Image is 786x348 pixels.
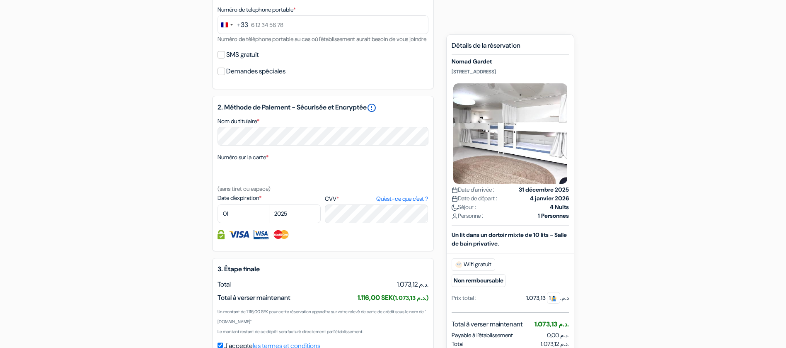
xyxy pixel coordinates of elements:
span: 1.116,00 SEK [358,293,428,302]
span: Séjour : [452,203,476,212]
small: Un montant de 1.116,00 SEK pour cette réservation apparaîtra sur votre relevé de carte de crédit ... [218,309,426,324]
h5: 2. Méthode de Paiement - Sécurisée et Encryptée [218,103,428,113]
img: Visa Electron [254,230,268,239]
div: Prix total : [452,294,476,302]
h5: Détails de la réservation [452,41,569,55]
label: Demandes spéciales [226,66,285,77]
img: Visa [229,230,249,239]
span: Total [218,280,231,289]
span: Total à verser maintenant [218,293,290,302]
small: (1.073,13 د.م.) [393,294,428,302]
h5: Nomad Gardet [452,58,569,66]
small: Numéro de téléphone portable au cas où l'établissement aurait besoin de vous joindre [218,35,426,43]
small: (sans tiret ou espace) [218,185,271,192]
div: +33 [237,20,248,30]
span: 1.073,13 د.م. [534,320,569,329]
label: CVV [325,195,428,203]
label: Nom du titulaire [218,117,259,126]
small: Le montant restant de ce dépôt sera facturé directement par l'établissement. [218,329,363,334]
span: Payable à l’établissement [452,331,513,340]
h5: 3. Étape finale [218,265,428,273]
img: moon.svg [452,204,458,211]
img: free_wifi.svg [455,261,462,268]
label: Date d'expiration [218,194,321,202]
button: Change country, selected France (+33) [218,16,248,34]
span: 1 [547,292,560,304]
span: 0,00 د.م. [547,331,569,339]
span: 1.073,12 د.م. [397,280,428,290]
span: Date d'arrivée : [452,185,494,194]
span: Personne : [452,212,483,220]
img: calendar.svg [452,187,458,193]
input: 6 12 34 56 78 [218,15,428,34]
img: Information de carte de crédit entièrement encryptée et sécurisée [218,230,225,239]
strong: 4 Nuits [550,203,569,212]
span: Date de départ : [452,194,497,203]
strong: 4 janvier 2026 [530,194,569,203]
small: Non remboursable [452,274,505,287]
a: error_outline [367,103,377,113]
div: 1.073,13 د.م. [526,294,569,302]
label: SMS gratuit [226,49,259,61]
a: Qu'est-ce que c'est ? [376,195,428,203]
span: Wifi gratuit [452,258,495,271]
p: [STREET_ADDRESS] [452,68,569,75]
img: calendar.svg [452,196,458,202]
label: Numéro de telephone portable [218,5,296,14]
img: guest.svg [551,295,557,302]
label: Numéro sur la carte [218,153,268,162]
span: Total à verser maintenant [452,319,522,329]
strong: 31 décembre 2025 [519,185,569,194]
b: Un lit dans un dortoir mixte de 10 lits - Salle de bain privative. [452,231,567,247]
strong: 1 Personnes [538,212,569,220]
img: user_icon.svg [452,213,458,219]
img: Master Card [273,230,290,239]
